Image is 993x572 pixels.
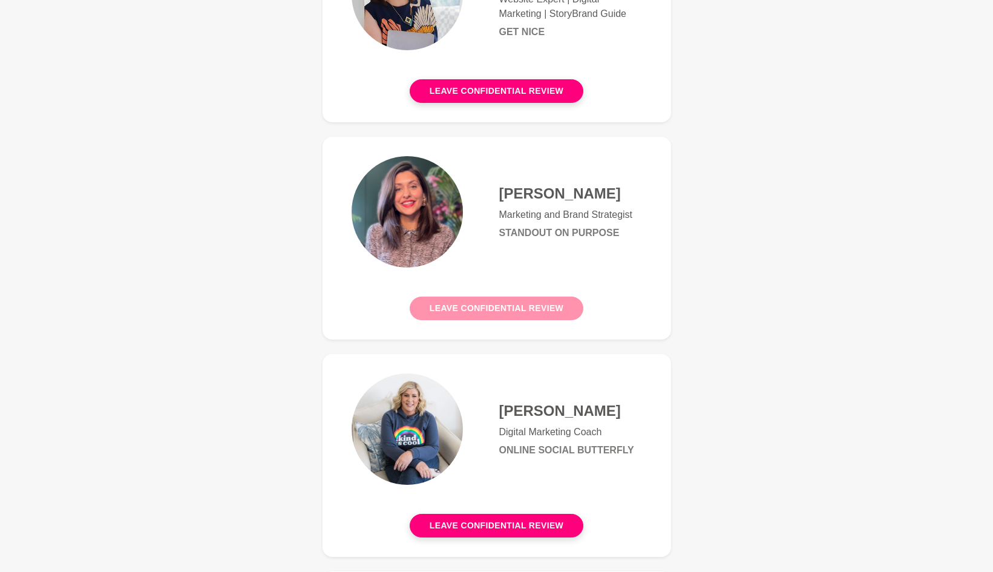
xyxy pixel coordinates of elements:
[410,79,583,103] button: Leave confidential review
[410,514,583,537] button: Leave confidential review
[499,227,642,239] h6: Standout On Purpose
[323,137,671,340] a: [PERSON_NAME]Marketing and Brand StrategistStandout On PurposeLeave confidential review
[410,297,583,320] button: Leave confidential review
[499,425,642,439] p: Digital Marketing Coach
[499,26,642,38] h6: Get Nice
[323,354,671,557] a: [PERSON_NAME]Digital Marketing CoachOnline Social ButterflyLeave confidential review
[499,444,642,456] h6: Online Social Butterfly
[499,185,642,203] h4: [PERSON_NAME]
[499,208,642,222] p: Marketing and Brand Strategist
[499,402,642,420] h4: [PERSON_NAME]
